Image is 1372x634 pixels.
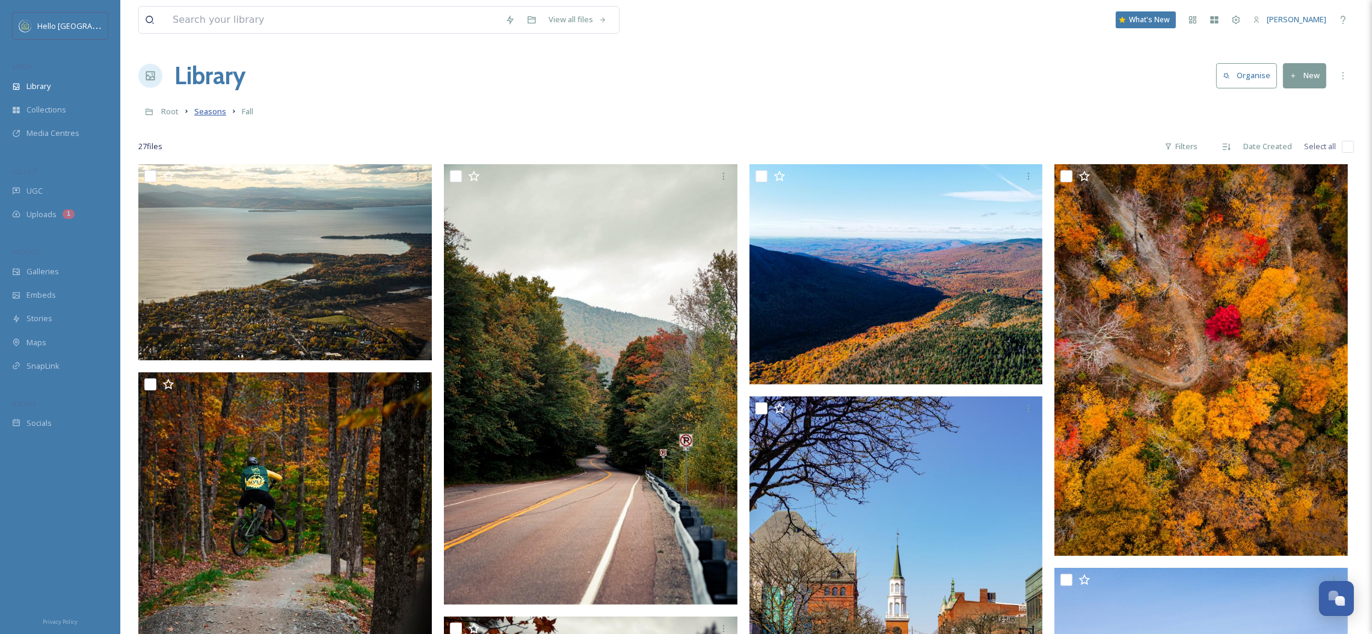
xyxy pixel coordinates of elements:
[26,313,52,324] span: Stories
[161,106,179,117] span: Root
[63,209,75,219] div: 1
[19,20,31,32] img: images.png
[242,104,253,118] a: Fall
[26,417,52,429] span: Socials
[1054,164,1348,555] img: Fall Foliage (1).jpg
[543,8,613,31] a: View all files
[37,20,134,31] span: Hello [GEOGRAPHIC_DATA]
[26,289,56,301] span: Embeds
[138,141,162,152] span: 27 file s
[26,128,79,139] span: Media Centres
[174,58,245,94] a: Library
[444,164,737,605] img: Fall Foliage (2).jpg
[1216,63,1277,88] button: Organise
[1216,63,1283,88] a: Organise
[1319,581,1354,616] button: Open Chat
[26,360,60,372] span: SnapLink
[26,209,57,220] span: Uploads
[26,81,51,92] span: Library
[138,164,432,360] img: Fall Foliage (4).jpg
[12,399,36,408] span: SOCIALS
[1237,135,1298,158] div: Date Created
[43,614,78,628] a: Privacy Policy
[194,106,226,117] span: Seasons
[1247,8,1332,31] a: [PERSON_NAME]
[1158,135,1204,158] div: Filters
[749,164,1043,384] img: Fall Foliage (5).jpg
[26,266,59,277] span: Galleries
[1283,63,1326,88] button: New
[43,618,78,626] span: Privacy Policy
[167,7,499,33] input: Search your library
[1116,11,1176,28] a: What's New
[12,167,38,176] span: COLLECT
[26,185,43,197] span: UGC
[12,247,40,256] span: WIDGETS
[12,62,33,71] span: MEDIA
[194,104,226,118] a: Seasons
[1304,141,1336,152] span: Select all
[242,106,253,117] span: Fall
[26,104,66,115] span: Collections
[1267,14,1326,25] span: [PERSON_NAME]
[161,104,179,118] a: Root
[26,337,46,348] span: Maps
